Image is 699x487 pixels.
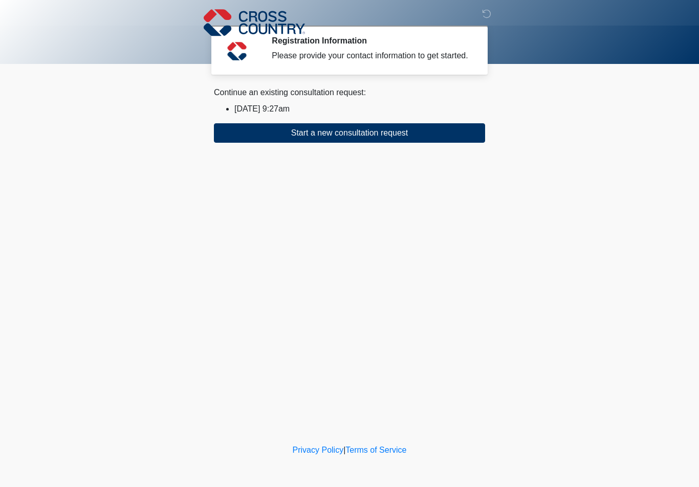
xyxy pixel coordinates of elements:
[272,50,470,62] div: Please provide your contact information to get started.
[234,103,485,115] li: [DATE] 9:27am
[293,446,344,454] a: Privacy Policy
[214,86,485,99] div: Continue an existing consultation request:
[222,36,252,67] img: Agent Avatar
[214,123,485,143] button: Start a new consultation request
[204,8,305,37] img: Cross Country Logo
[343,446,345,454] a: |
[345,446,406,454] a: Terms of Service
